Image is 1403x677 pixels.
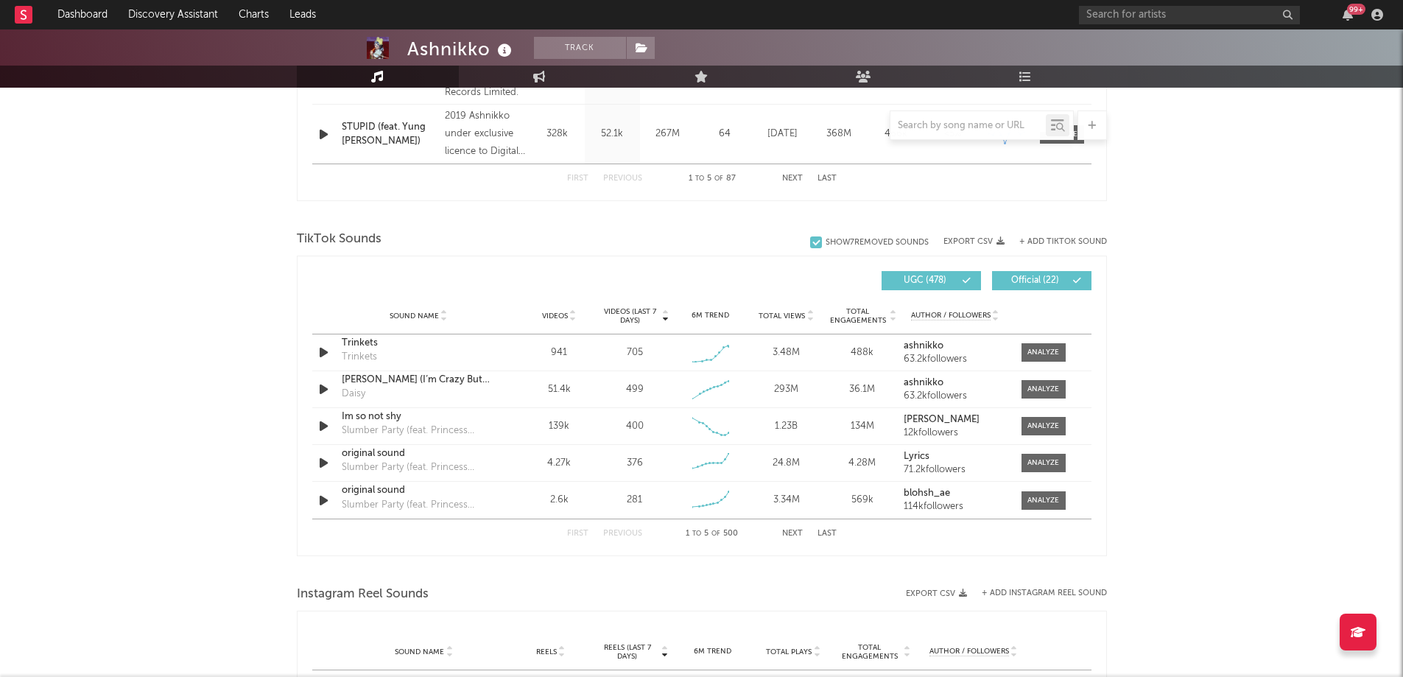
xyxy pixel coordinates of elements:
[342,498,496,513] div: Slumber Party (feat. Princess Nokia)
[1019,238,1107,246] button: + Add TikTok Sound
[906,589,967,598] button: Export CSV
[1002,276,1069,285] span: Official ( 22 )
[342,336,496,351] a: Trinkets
[692,530,701,537] span: to
[627,493,642,508] div: 281
[828,456,896,471] div: 4.28M
[342,373,496,387] a: [PERSON_NAME] (I’m Crazy But You Like That)
[525,419,594,434] div: 139k
[992,271,1091,290] button: Official(22)
[714,175,723,182] span: of
[837,643,902,661] span: Total Engagements
[904,452,929,461] strong: Lyrics
[595,643,660,661] span: Reels (last 7 days)
[1343,9,1353,21] button: 99+
[525,382,594,397] div: 51.4k
[904,378,943,387] strong: ashnikko
[904,428,1006,438] div: 12k followers
[890,120,1046,132] input: Search by song name or URL
[904,341,943,351] strong: ashnikko
[826,238,929,248] div: Show 7 Removed Sounds
[627,456,643,471] div: 376
[342,350,377,365] div: Trinkets
[967,589,1107,597] div: + Add Instagram Reel Sound
[752,345,820,360] div: 3.48M
[342,387,365,401] div: Daisy
[672,170,753,188] div: 1 5 87
[752,456,820,471] div: 24.8M
[1347,4,1365,15] div: 99 +
[395,648,444,656] span: Sound Name
[904,378,1006,388] a: ashnikko
[766,648,812,656] span: Total Plays
[882,271,981,290] button: UGC(478)
[817,530,837,538] button: Last
[904,488,950,498] strong: blohsh_ae
[626,382,644,397] div: 499
[911,311,991,320] span: Author / Followers
[297,586,429,603] span: Instagram Reel Sounds
[600,307,660,325] span: Videos (last 7 days)
[782,175,803,183] button: Next
[342,460,496,475] div: Slumber Party (feat. Princess Nokia)
[891,276,959,285] span: UGC ( 478 )
[904,391,1006,401] div: 63.2k followers
[904,502,1006,512] div: 114k followers
[904,354,1006,365] div: 63.2k followers
[626,419,644,434] div: 400
[297,231,381,248] span: TikTok Sounds
[445,108,525,161] div: 2019 Ashnikko under exclusive licence to Digital Picnic Records, a Warner Music Group Company
[904,452,1006,462] a: Lyrics
[782,530,803,538] button: Next
[943,237,1005,246] button: Export CSV
[828,419,896,434] div: 134M
[627,345,643,360] div: 705
[828,382,896,397] div: 36.1M
[525,456,594,471] div: 4.27k
[525,345,594,360] div: 941
[929,647,1009,656] span: Author / Followers
[752,419,820,434] div: 1.23B
[828,307,887,325] span: Total Engagements
[342,424,496,438] div: Slumber Party (feat. Princess Nokia)
[536,648,557,656] span: Reels
[817,175,837,183] button: Last
[1079,6,1300,24] input: Search for artists
[828,493,896,508] div: 569k
[342,446,496,461] a: original sound
[676,646,750,657] div: 6M Trend
[982,589,1107,597] button: + Add Instagram Reel Sound
[904,465,1006,475] div: 71.2k followers
[828,345,896,360] div: 488k
[904,415,980,424] strong: [PERSON_NAME]
[567,530,588,538] button: First
[342,410,496,424] a: Im so not shy
[407,37,516,61] div: Ashnikko
[525,493,594,508] div: 2.6k
[752,382,820,397] div: 293M
[542,312,568,320] span: Videos
[904,488,1006,499] a: blohsh_ae
[695,175,704,182] span: to
[759,312,805,320] span: Total Views
[711,530,720,537] span: of
[390,312,439,320] span: Sound Name
[752,493,820,508] div: 3.34M
[603,530,642,538] button: Previous
[904,341,1006,351] a: ashnikko
[1005,238,1107,246] button: + Add TikTok Sound
[567,175,588,183] button: First
[676,310,745,321] div: 6M Trend
[904,415,1006,425] a: [PERSON_NAME]
[672,525,753,543] div: 1 5 500
[603,175,642,183] button: Previous
[534,37,626,59] button: Track
[342,483,496,498] a: original sound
